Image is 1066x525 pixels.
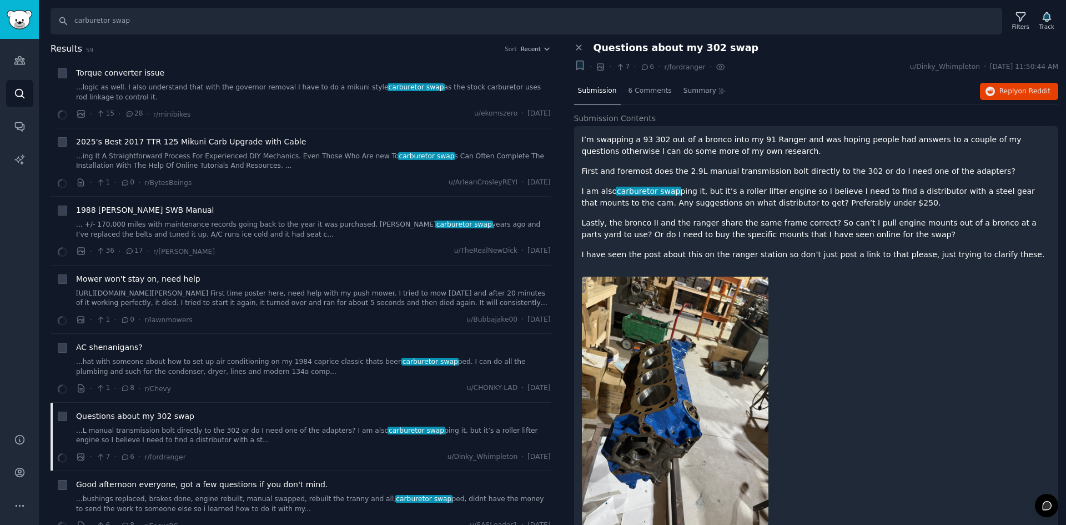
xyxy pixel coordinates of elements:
span: · [90,383,92,394]
span: 7 [616,62,630,72]
span: 59 [86,47,93,53]
span: 8 [120,383,134,393]
span: u/Dinky_Whimpleton [447,452,518,462]
span: · [984,62,986,72]
span: · [118,108,120,120]
span: 6 [640,62,654,72]
p: Lastly, the bronco II and the ranger share the same frame correct? So can’t I pull engine mounts ... [582,217,1051,241]
span: Results [51,42,82,56]
span: Questions about my 302 swap [594,42,759,54]
span: 1 [96,383,110,393]
span: [DATE] [527,452,550,462]
span: · [90,246,92,257]
a: 1988 [PERSON_NAME] SWB Manual [76,204,214,216]
span: carburetor swap [435,221,493,228]
span: · [147,246,149,257]
a: ... +/- 170,000 miles with maintenance records going back to the year it was purchased. [PERSON_N... [76,220,551,239]
span: carburetor swap [395,495,453,503]
a: Questions about my 302 swap [76,411,194,422]
span: Reply [999,87,1050,97]
span: [DATE] [527,178,550,188]
span: r/Chevy [144,385,171,393]
span: · [521,315,524,325]
span: 7 [96,452,110,462]
span: 36 [96,246,114,256]
span: carburetor swap [388,83,445,91]
a: [URL][DOMAIN_NAME][PERSON_NAME] First time poster here, need help with my push mower. I tried to ... [76,289,551,308]
span: 1 [96,315,110,325]
span: · [521,178,524,188]
button: Recent [521,45,551,53]
span: r/minibikes [153,111,190,118]
span: · [138,451,140,463]
span: · [138,383,140,394]
span: [DATE] [527,246,550,256]
span: · [633,61,636,73]
span: carburetor swap [388,427,445,434]
p: I have seen the post about this on the ranger station so don’t just post a link to that please, j... [582,249,1051,261]
span: Submission Contents [574,113,656,124]
span: · [521,383,524,393]
span: r/fordranger [144,453,185,461]
span: · [658,61,660,73]
a: 2025's Best 2017 TTR 125 Mikuni Carb Upgrade with Cable [76,136,306,148]
span: carburetor swap [398,152,456,160]
span: · [114,383,116,394]
span: · [521,452,524,462]
a: ...hat with someone about how to set up air conditioning on my 1984 caprice classic thats beencar... [76,357,551,377]
span: · [90,108,92,120]
span: 28 [125,109,143,119]
span: [DATE] [527,109,550,119]
a: AC shenanigans? [76,342,143,353]
span: 6 Comments [628,86,672,96]
span: r/fordranger [664,63,705,71]
a: Mower won't stay on, need help [76,273,200,285]
a: ...L manual transmission bolt directly to the 302 or do I need one of the adapters? I am alsocarb... [76,426,551,446]
div: Sort [505,45,517,53]
p: First and foremost does the 2.9L manual transmission bolt directly to the 302 or do I need one of... [582,166,1051,177]
span: u/ekomszero [474,109,517,119]
span: u/CHONKY-LAD [467,383,517,393]
span: · [90,314,92,326]
p: I am also ping it, but it’s a roller lifter engine so I believe I need to find a distributor with... [582,186,1051,209]
button: Replyon Reddit [980,83,1058,101]
span: · [138,177,140,188]
a: Torque converter issue [76,67,164,79]
a: ...ing It A Straightforward Process For ‌Experienced DIY Mechanics. Even Those Who Are new⁢ Tocar... [76,152,551,171]
button: Track [1035,9,1058,33]
span: · [90,177,92,188]
span: · [147,108,149,120]
span: 15 [96,109,114,119]
span: on Reddit [1018,87,1050,95]
span: · [90,451,92,463]
a: ...bushings replaced, brakes done, engine rebuilt, manual swapped, rebuilt the tranny and all,car... [76,494,551,514]
div: Track [1039,23,1054,31]
span: 6 [120,452,134,462]
span: Submission [578,86,617,96]
span: Summary [683,86,716,96]
span: · [114,314,116,326]
span: 0 [120,178,134,188]
span: Good afternoon everyone, got a few questions if you don't mind. [76,479,328,491]
span: r/BytesBeings [144,179,192,187]
span: carburetor swap [616,187,681,196]
span: · [521,246,524,256]
span: 0 [120,315,134,325]
span: r/[PERSON_NAME] [153,248,215,256]
span: · [590,61,592,73]
span: u/TheRealNewDick [454,246,517,256]
span: carburetor swap [401,358,459,366]
span: · [609,61,611,73]
a: ...logic as well. I also understand that with the governor removal I have to do a mikuni stylecar... [76,83,551,102]
span: [DATE] 11:50:44 AM [990,62,1058,72]
img: GummySearch logo [7,10,32,29]
span: u/Dinky_Whimpleton [909,62,980,72]
input: Search Keyword [51,8,1002,34]
p: I’m swapping a 93 302 out of a bronco into my 91 Ranger and was hoping people had answers to a co... [582,134,1051,157]
span: · [114,177,116,188]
